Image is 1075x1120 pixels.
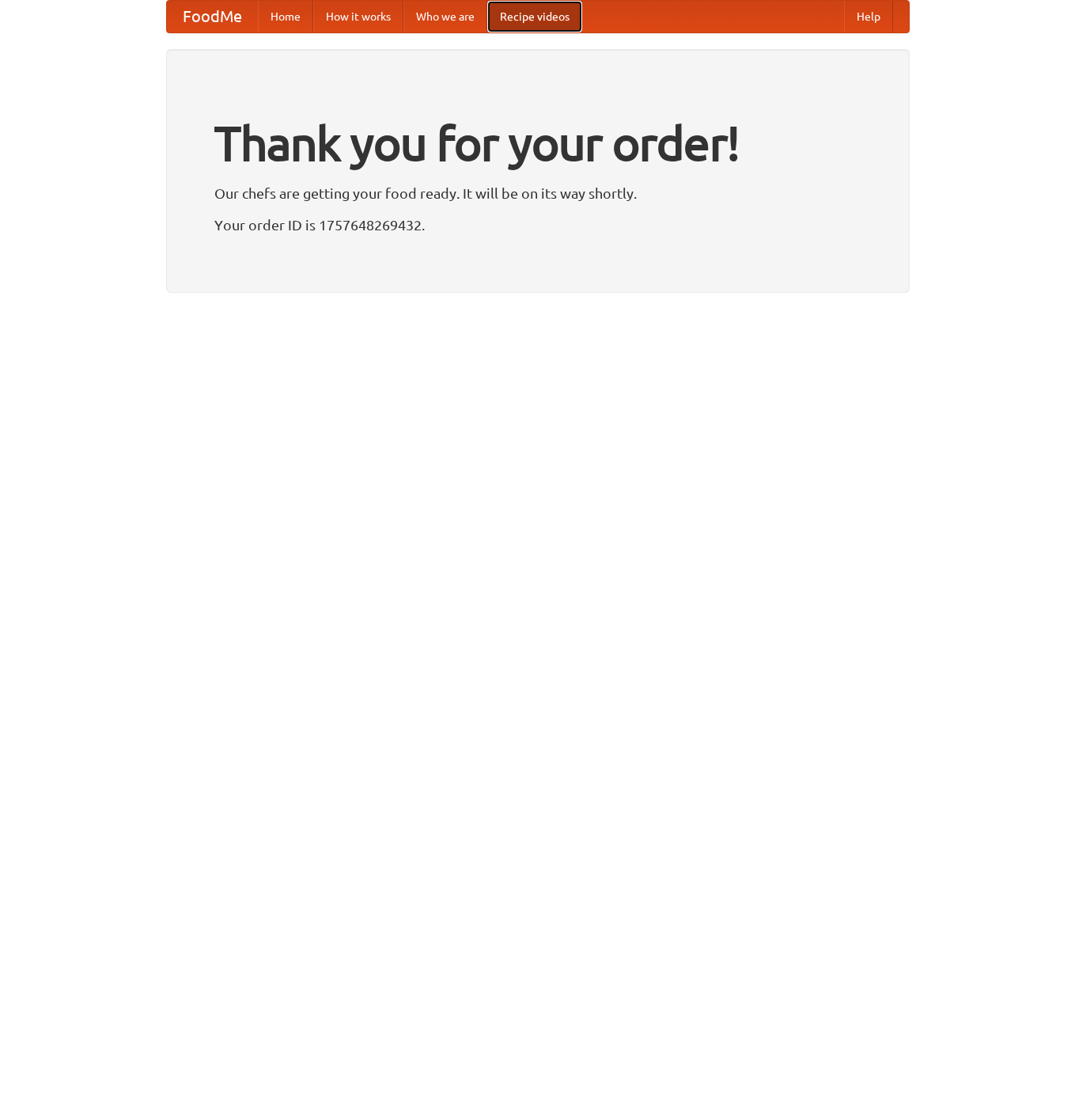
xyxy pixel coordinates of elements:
[214,181,861,205] p: Our chefs are getting your food ready. It will be on its way shortly.
[167,1,258,32] a: FoodMe
[214,213,861,237] p: Your order ID is 1757648269432.
[844,1,893,32] a: Help
[313,1,403,32] a: How it works
[403,1,487,32] a: Who we are
[487,1,582,32] a: Recipe videos
[258,1,313,32] a: Home
[214,105,861,181] h1: Thank you for your order!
